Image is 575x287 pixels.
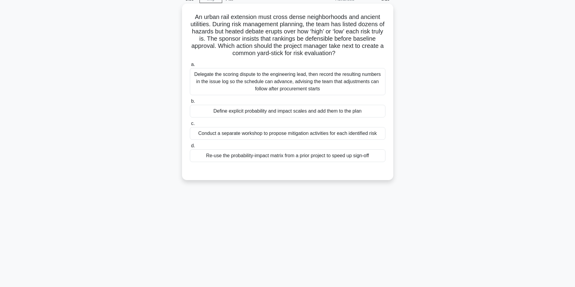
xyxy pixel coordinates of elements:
span: d. [191,143,195,148]
span: b. [191,98,195,104]
div: Delegate the scoring dispute to the engineering lead, then record the resulting numbers in the is... [190,68,385,95]
div: Define explicit probability and impact scales and add them to the plan [190,105,385,117]
span: c. [191,121,195,126]
span: a. [191,62,195,67]
h5: An urban rail extension must cross dense neighborhoods and ancient utilities. During risk managem... [189,13,386,57]
div: Conduct a separate workshop to propose mitigation activities for each identified risk [190,127,385,140]
div: Re-use the probability-impact matrix from a prior project to speed up sign-off [190,149,385,162]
